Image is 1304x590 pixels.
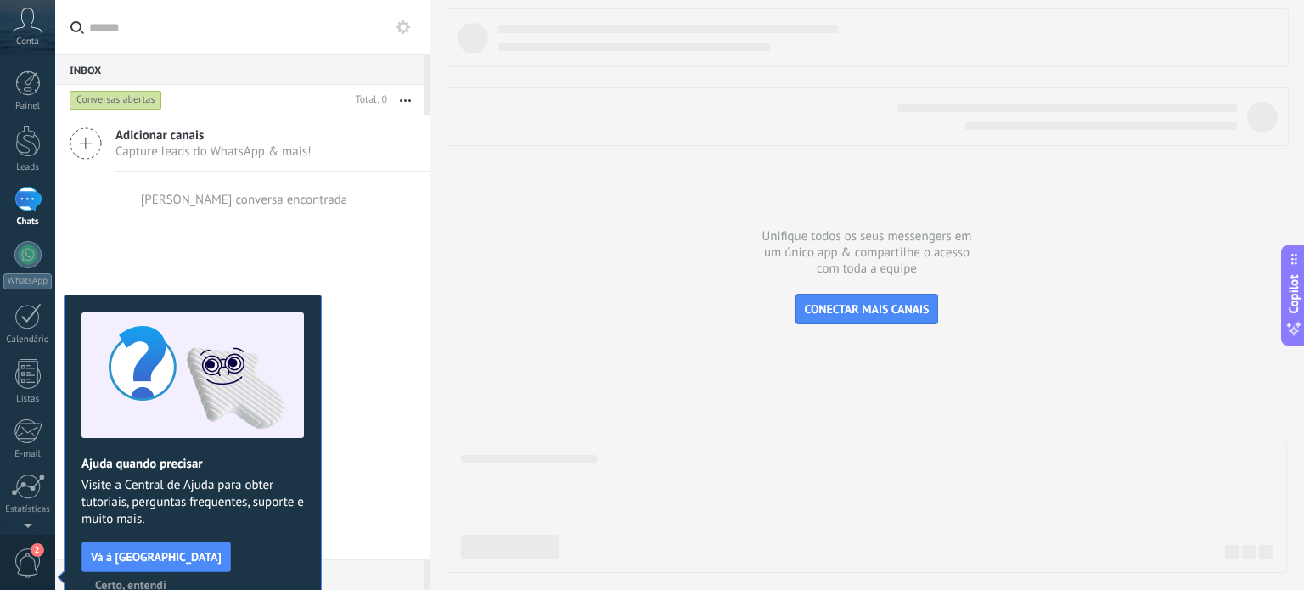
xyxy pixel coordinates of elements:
[115,143,312,160] span: Capture leads do WhatsApp & mais!
[81,456,304,472] h2: Ajuda quando precisar
[81,542,231,572] button: Vá à [GEOGRAPHIC_DATA]
[3,273,52,289] div: WhatsApp
[805,301,930,317] span: CONECTAR MAIS CANAIS
[1285,274,1302,313] span: Copilot
[3,394,53,405] div: Listas
[3,334,53,346] div: Calendário
[55,54,424,85] div: Inbox
[31,543,44,557] span: 2
[70,90,162,110] div: Conversas abertas
[795,294,939,324] button: CONECTAR MAIS CANAIS
[81,477,304,528] span: Visite a Central de Ajuda para obter tutoriais, perguntas frequentes, suporte e muito mais.
[115,127,312,143] span: Adicionar canais
[3,449,53,460] div: E-mail
[91,551,222,563] span: Vá à [GEOGRAPHIC_DATA]
[349,92,387,109] div: Total: 0
[3,101,53,112] div: Painel
[3,504,53,515] div: Estatísticas
[3,216,53,228] div: Chats
[3,162,53,173] div: Leads
[16,37,39,48] span: Conta
[141,192,348,208] div: [PERSON_NAME] conversa encontrada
